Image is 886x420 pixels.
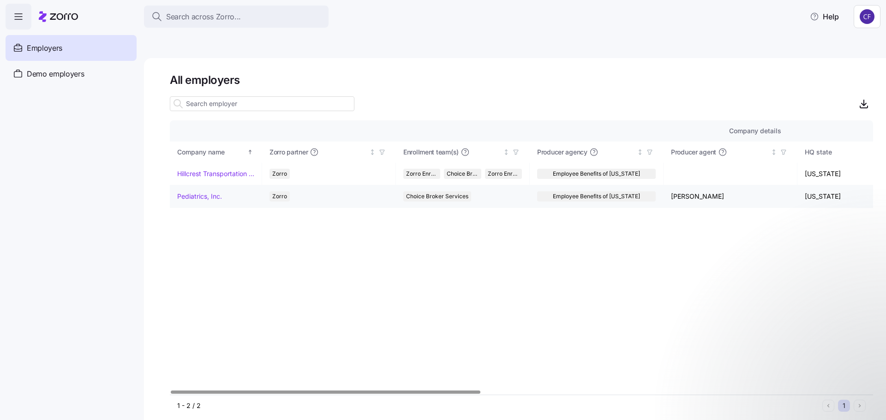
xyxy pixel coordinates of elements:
a: Employers [6,35,137,61]
div: Company name [177,147,245,157]
th: Producer agentNot sorted [664,142,797,163]
span: Choice Broker Services [406,191,468,201]
th: Enrollment team(s)Not sorted [396,142,530,163]
div: Not sorted [503,149,509,155]
span: Choice Broker Services [447,169,478,179]
a: Hillcrest Transportation Inc. [177,169,254,178]
span: Zorro partner [269,148,308,157]
td: [PERSON_NAME] [664,185,797,208]
span: Enrollment team(s) [403,148,459,157]
div: Not sorted [637,149,643,155]
span: Employers [27,42,62,54]
span: Producer agency [537,148,587,157]
th: Producer agencyNot sorted [530,142,664,163]
span: Zorro [272,191,287,201]
th: Company nameSorted ascending [170,142,262,163]
span: Employee Benefits of [US_STATE] [553,191,640,201]
div: Sorted ascending [247,149,253,155]
th: Zorro partnerNot sorted [262,142,396,163]
div: 1 - 2 / 2 [177,401,819,410]
a: Pediatrics, Inc. [177,192,222,201]
input: Search employer [170,96,354,111]
h1: All employers [170,73,873,87]
a: Demo employers [6,61,137,87]
span: Zorro Enrollment Team [406,169,437,179]
span: Producer agent [671,148,716,157]
span: Zorro Enrollment Experts [488,169,519,179]
div: Not sorted [369,149,376,155]
span: Zorro [272,169,287,179]
iframe: Intercom notifications message [701,337,886,415]
div: Not sorted [771,149,777,155]
span: Employee Benefits of [US_STATE] [553,169,640,179]
span: Demo employers [27,68,84,80]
